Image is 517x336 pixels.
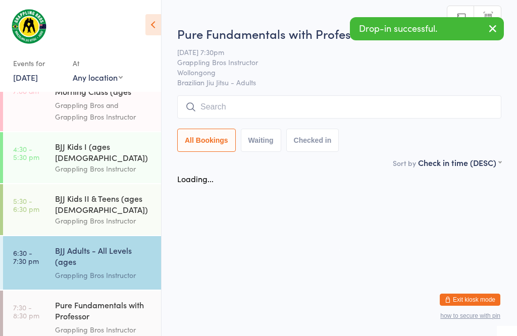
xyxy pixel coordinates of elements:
a: 6:30 -7:30 pmBJJ Adults - All Levels (ages [DEMOGRAPHIC_DATA]+)Grappling Bros Instructor [3,236,161,290]
button: All Bookings [177,129,236,152]
button: Exit kiosk mode [440,294,500,306]
div: BJJ Kids II & Teens (ages [DEMOGRAPHIC_DATA]) [55,193,152,215]
button: Checked in [286,129,339,152]
input: Search [177,95,501,119]
img: Grappling Bros Wollongong [10,8,48,45]
div: BJJ Kids I (ages [DEMOGRAPHIC_DATA]) [55,141,152,163]
h2: Pure Fundamentals with Profess… Check-in [177,25,501,42]
a: 6:00 -7:00 amBJJ Adults - All Levels - Morning Class (ages [DEMOGRAPHIC_DATA]+)Grappling Bros and... [3,66,161,131]
span: Wollongong [177,67,486,77]
span: [DATE] 7:30pm [177,47,486,57]
label: Sort by [393,158,416,168]
a: [DATE] [13,72,38,83]
div: Loading... [177,173,214,184]
span: Brazilian Jiu Jitsu - Adults [177,77,501,87]
time: 6:30 - 7:30 pm [13,249,39,265]
div: Grappling Bros Instructor [55,324,152,335]
time: 5:30 - 6:30 pm [13,197,39,213]
div: Check in time (DESC) [418,157,501,168]
div: Pure Fundamentals with Professor [PERSON_NAME] (ages [DEMOGRAPHIC_DATA]+) [55,299,152,324]
div: Drop-in successful. [350,17,504,40]
time: 6:00 - 7:00 am [13,79,39,95]
div: Grappling Bros Instructor [55,215,152,227]
button: Waiting [241,129,281,152]
time: 4:30 - 5:30 pm [13,145,39,161]
div: Grappling Bros Instructor [55,269,152,281]
div: BJJ Adults - All Levels (ages [DEMOGRAPHIC_DATA]+) [55,245,152,269]
a: 4:30 -5:30 pmBJJ Kids I (ages [DEMOGRAPHIC_DATA])Grappling Bros Instructor [3,132,161,183]
a: 5:30 -6:30 pmBJJ Kids II & Teens (ages [DEMOGRAPHIC_DATA])Grappling Bros Instructor [3,184,161,235]
time: 7:30 - 8:30 pm [13,303,39,319]
button: how to secure with pin [440,312,500,319]
span: Grappling Bros Instructor [177,57,486,67]
div: At [73,55,123,72]
div: Grappling Bros Instructor [55,163,152,175]
div: Any location [73,72,123,83]
div: Grappling Bros and Grappling Bros Instructor [55,99,152,123]
div: Events for [13,55,63,72]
